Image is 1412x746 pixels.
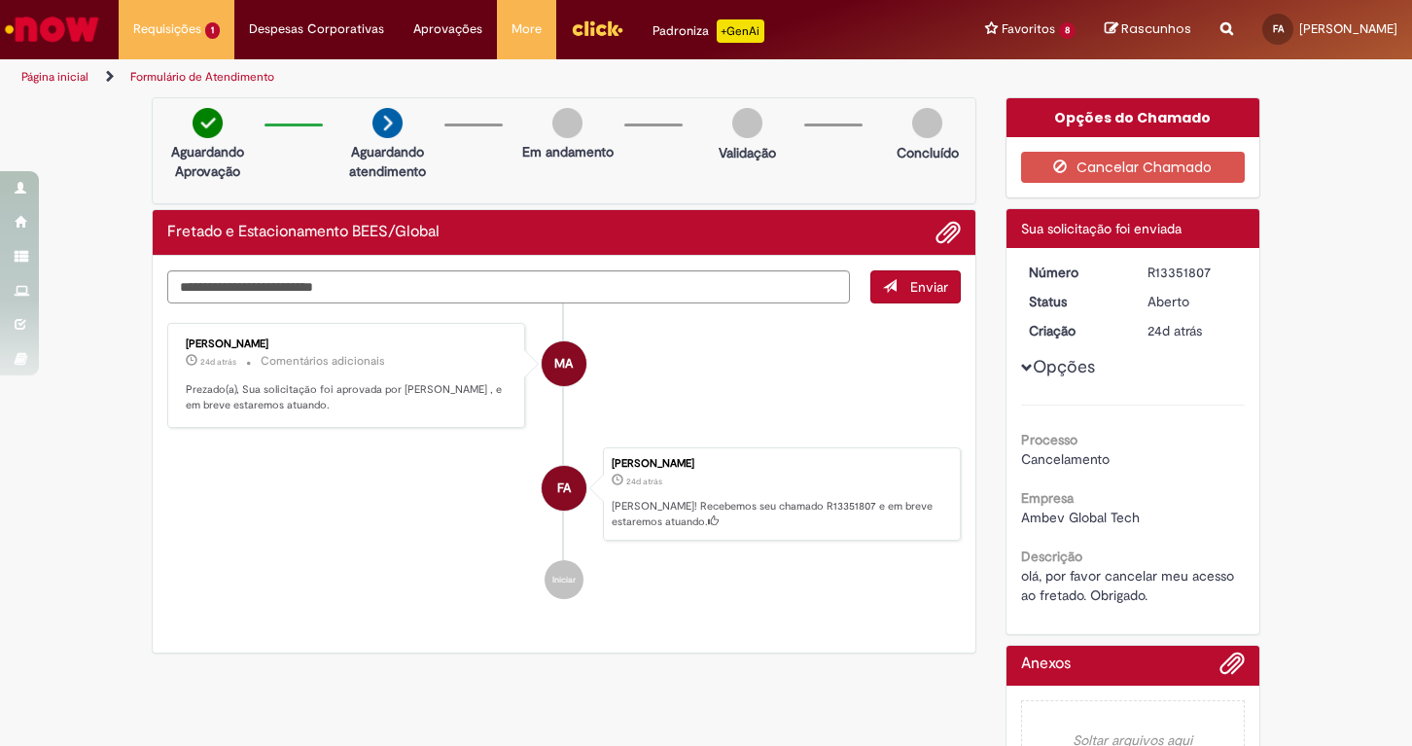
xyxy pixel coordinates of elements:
div: Fernando Guedes Ariano [542,466,586,511]
div: 04/08/2025 15:38:04 [1147,321,1238,340]
button: Cancelar Chamado [1021,152,1246,183]
span: MA [554,340,573,387]
dt: Criação [1014,321,1134,340]
li: Fernando Guedes Ariano [167,447,961,541]
dt: Status [1014,292,1134,311]
p: Prezado(a), Sua solicitação foi aprovada por [PERSON_NAME] , e em breve estaremos atuando. [186,382,510,412]
b: Processo [1021,431,1077,448]
dt: Número [1014,263,1134,282]
a: Formulário de Atendimento [130,69,274,85]
a: Rascunhos [1105,20,1191,39]
span: 24d atrás [1147,322,1202,339]
span: Cancelamento [1021,450,1110,468]
span: Enviar [910,278,948,296]
div: [PERSON_NAME] [612,458,950,470]
span: Sua solicitação foi enviada [1021,220,1182,237]
span: 24d atrás [626,476,662,487]
p: +GenAi [717,19,764,43]
p: Concluído [897,143,959,162]
div: Opções do Chamado [1006,98,1260,137]
button: Adicionar anexos [1219,651,1245,686]
span: 8 [1059,22,1076,39]
span: Despesas Corporativas [249,19,384,39]
span: Aprovações [413,19,482,39]
b: Empresa [1021,489,1074,507]
span: 24d atrás [200,356,236,368]
textarea: Digite sua mensagem aqui... [167,270,850,303]
span: olá, por favor cancelar meu acesso ao fretado. Obrigado. [1021,567,1238,604]
span: Ambev Global Tech [1021,509,1140,526]
p: Em andamento [522,142,614,161]
div: Padroniza [653,19,764,43]
h2: Fretado e Estacionamento BEES/Global Histórico de tíquete [167,224,440,241]
span: Rascunhos [1121,19,1191,38]
span: More [512,19,542,39]
p: Aguardando atendimento [340,142,435,181]
img: arrow-next.png [372,108,403,138]
p: [PERSON_NAME]! Recebemos seu chamado R13351807 e em breve estaremos atuando. [612,499,950,529]
div: Aberto [1147,292,1238,311]
span: [PERSON_NAME] [1299,20,1397,37]
img: click_logo_yellow_360x200.png [571,14,623,43]
span: FA [1273,22,1284,35]
button: Enviar [870,270,961,303]
img: img-circle-grey.png [732,108,762,138]
img: ServiceNow [2,10,102,49]
ul: Histórico de tíquete [167,303,961,619]
button: Adicionar anexos [935,220,961,245]
span: Requisições [133,19,201,39]
time: 04/08/2025 16:47:35 [200,356,236,368]
div: Michael Almeida [542,341,586,386]
p: Aguardando Aprovação [160,142,255,181]
img: img-circle-grey.png [912,108,942,138]
span: FA [557,465,571,512]
div: R13351807 [1147,263,1238,282]
p: Validação [719,143,776,162]
img: check-circle-green.png [193,108,223,138]
small: Comentários adicionais [261,353,385,370]
div: [PERSON_NAME] [186,338,510,350]
img: img-circle-grey.png [552,108,582,138]
span: 1 [205,22,220,39]
h2: Anexos [1021,656,1071,673]
ul: Trilhas de página [15,59,927,95]
time: 04/08/2025 15:38:04 [1147,322,1202,339]
b: Descrição [1021,548,1082,565]
a: Página inicial [21,69,88,85]
span: Favoritos [1002,19,1055,39]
